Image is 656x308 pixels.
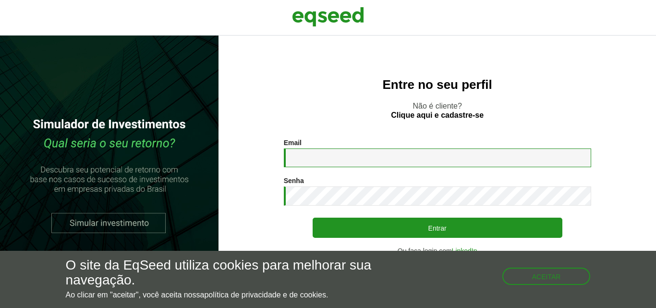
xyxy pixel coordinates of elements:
[292,5,364,29] img: EqSeed Logo
[204,291,326,299] a: política de privacidade e de cookies
[284,139,302,146] label: Email
[284,247,591,254] div: Ou faça login com
[313,218,562,238] button: Entrar
[238,101,637,120] p: Não é cliente?
[238,78,637,92] h2: Entre no seu perfil
[66,258,381,288] h5: O site da EqSeed utiliza cookies para melhorar sua navegação.
[284,177,304,184] label: Senha
[452,247,477,254] a: LinkedIn
[66,290,381,299] p: Ao clicar em "aceitar", você aceita nossa .
[502,268,591,285] button: Aceitar
[391,111,484,119] a: Clique aqui e cadastre-se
